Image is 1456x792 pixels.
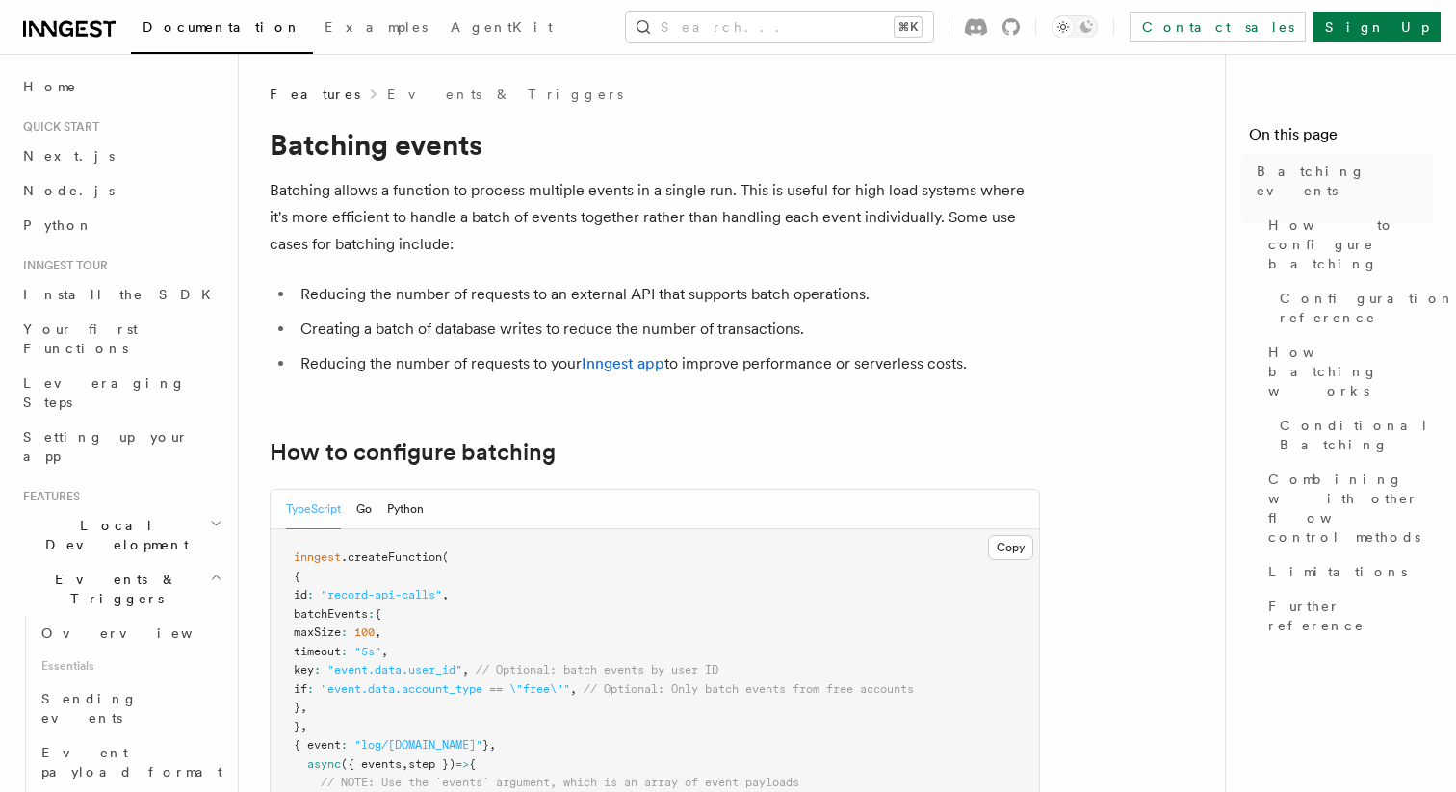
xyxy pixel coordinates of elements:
[439,6,564,52] a: AgentKit
[295,350,1040,377] li: Reducing the number of requests to your to improve performance or serverless costs.
[34,735,226,789] a: Event payload format
[34,651,226,681] span: Essentials
[15,258,108,273] span: Inngest tour
[15,420,226,473] a: Setting up your app
[462,663,469,677] span: ,
[321,776,799,789] span: // NOTE: Use the `events` argument, which is an array of event payloads
[307,682,314,696] span: :
[314,663,321,677] span: :
[270,177,1040,258] p: Batching allows a function to process multiple events in a single run. This is useful for high lo...
[300,701,307,714] span: ,
[354,738,482,752] span: "log/[DOMAIN_NAME]"
[313,6,439,52] a: Examples
[23,217,93,233] span: Python
[23,429,189,464] span: Setting up your app
[375,626,381,639] span: ,
[41,691,138,726] span: Sending events
[294,738,341,752] span: { event
[23,183,115,198] span: Node.js
[15,173,226,208] a: Node.js
[387,85,623,104] a: Events & Triggers
[1261,589,1433,643] a: Further reference
[15,570,210,608] span: Events & Triggers
[1268,343,1433,400] span: How batching works
[408,757,455,771] span: step })
[1249,154,1433,208] a: Batching events
[570,682,577,696] span: ,
[15,516,210,554] span: Local Development
[1268,216,1433,273] span: How to configure batching
[1257,162,1433,200] span: Batching events
[294,720,300,733] span: }
[23,375,186,410] span: Leveraging Steps
[1272,408,1433,462] a: Conditional Batching
[341,645,348,658] span: :
[15,508,226,562] button: Local Development
[294,663,314,677] span: key
[321,588,442,601] span: "record-api-calls"
[34,616,226,651] a: Overview
[327,663,462,677] span: "event.data.user_id"
[482,738,489,752] span: }
[354,645,381,658] span: "5s"
[131,6,313,54] a: Documentation
[270,127,1040,162] h1: Batching events
[307,757,341,771] span: async
[1313,12,1441,42] a: Sign Up
[15,69,226,104] a: Home
[341,626,348,639] span: :
[15,277,226,312] a: Install the SDK
[294,682,307,696] span: if
[15,119,99,135] span: Quick start
[368,607,375,621] span: :
[895,17,922,37] kbd: ⌘K
[15,139,226,173] a: Next.js
[1268,597,1433,635] span: Further reference
[582,354,664,372] a: Inngest app
[23,148,115,164] span: Next.js
[469,757,476,771] span: {
[1052,15,1098,38] button: Toggle dark mode
[356,490,372,529] button: Go
[15,312,226,366] a: Your first Functions
[34,681,226,735] a: Sending events
[381,645,388,658] span: ,
[442,588,449,601] span: ,
[295,281,1040,308] li: Reducing the number of requests to an external API that supports batch operations.
[294,588,307,601] span: id
[321,682,570,696] span: "event.data.account_type == \"free\""
[143,19,301,35] span: Documentation
[1280,289,1455,327] span: Configuration reference
[1261,208,1433,281] a: How to configure batching
[23,77,77,96] span: Home
[23,287,222,302] span: Install the SDK
[1272,281,1433,335] a: Configuration reference
[294,550,341,564] span: inngest
[354,626,375,639] span: 100
[41,745,222,779] span: Event payload format
[341,738,348,752] span: :
[626,12,933,42] button: Search...⌘K
[294,645,341,658] span: timeout
[476,663,718,677] span: // Optional: batch events by user ID
[1268,562,1407,581] span: Limitations
[286,490,341,529] button: TypeScript
[294,607,368,621] span: batchEvents
[375,607,381,621] span: {
[489,738,496,752] span: ,
[294,701,300,714] span: }
[341,550,442,564] span: .createFunction
[1268,470,1433,547] span: Combining with other flow control methods
[1249,123,1433,154] h4: On this page
[270,439,556,466] a: How to configure batching
[1261,335,1433,408] a: How batching works
[402,757,408,771] span: ,
[15,489,80,504] span: Features
[1261,554,1433,589] a: Limitations
[442,550,449,564] span: (
[988,535,1033,560] button: Copy
[1280,416,1433,454] span: Conditional Batching
[455,757,469,771] span: =>
[387,490,424,529] button: Python
[295,316,1040,343] li: Creating a batch of database writes to reduce the number of transactions.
